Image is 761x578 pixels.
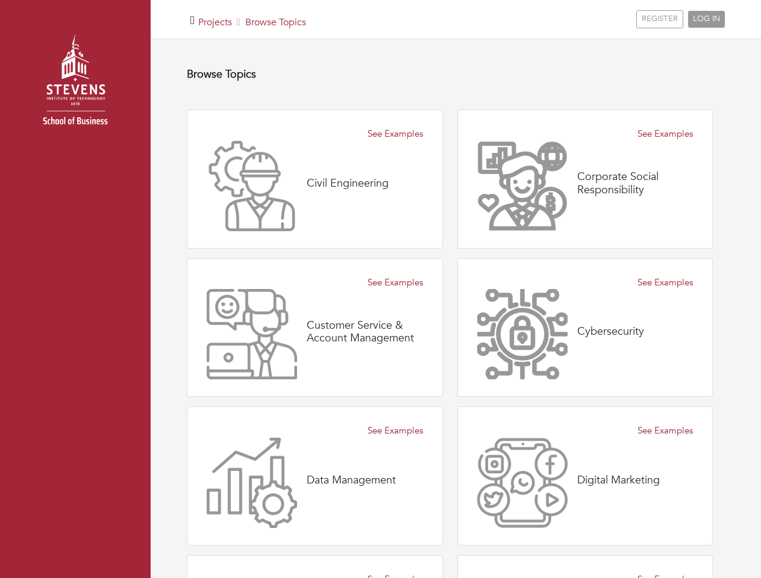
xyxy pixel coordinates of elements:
[636,10,683,28] a: REGISTER
[187,68,713,81] h4: Browse Topics
[637,424,693,438] a: See Examples
[368,424,423,438] a: See Examples
[577,170,694,196] h4: Corporate Social Responsibility
[577,474,660,487] h4: Digital Marketing
[198,16,232,29] a: Projects
[245,16,306,29] a: Browse Topics
[688,11,725,28] a: LOG IN
[307,319,423,345] h4: Customer Service & Account Management
[307,177,389,190] h4: Civil Engineering
[637,127,693,141] a: See Examples
[12,21,139,148] img: stevens_logo.png
[368,127,423,141] a: See Examples
[637,276,693,290] a: See Examples
[307,474,396,487] h4: Data Management
[577,325,644,338] h4: Cybersecurity
[368,276,423,290] a: See Examples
